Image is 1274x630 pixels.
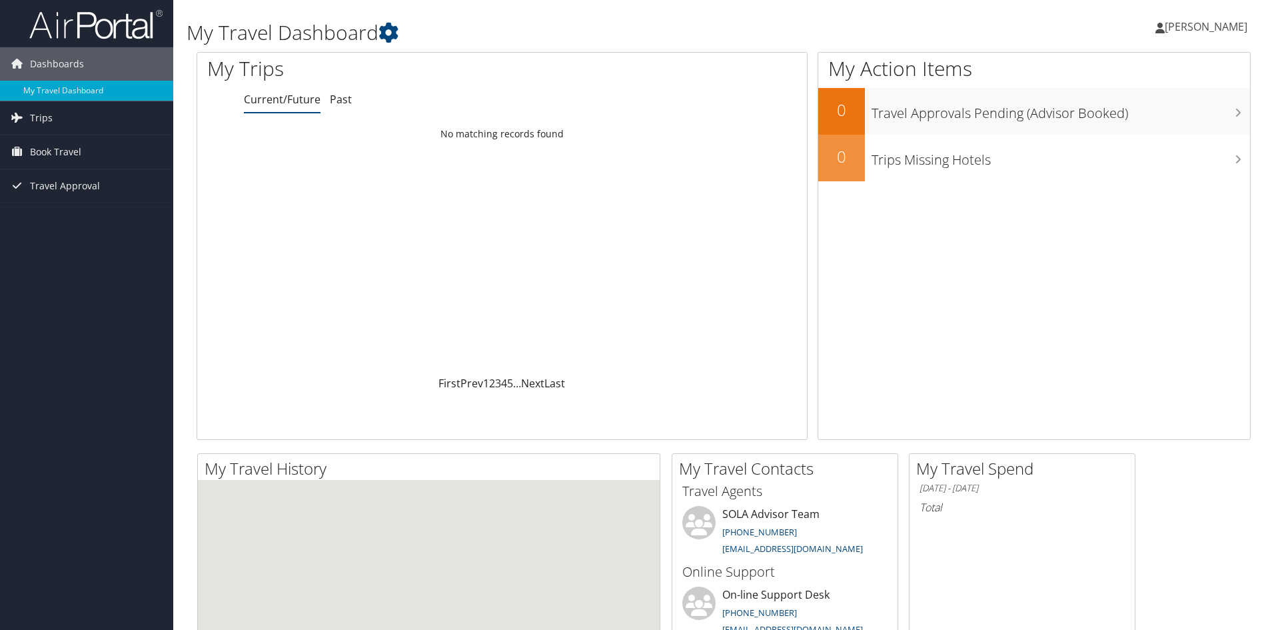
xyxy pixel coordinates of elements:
[495,376,501,391] a: 3
[818,99,865,121] h2: 0
[483,376,489,391] a: 1
[30,101,53,135] span: Trips
[679,457,898,480] h2: My Travel Contacts
[722,607,797,619] a: [PHONE_NUMBER]
[29,9,163,40] img: airportal-logo.png
[920,482,1125,495] h6: [DATE] - [DATE]
[872,97,1250,123] h3: Travel Approvals Pending (Advisor Booked)
[722,526,797,538] a: [PHONE_NUMBER]
[501,376,507,391] a: 4
[676,506,894,561] li: SOLA Advisor Team
[682,482,888,501] h3: Travel Agents
[818,88,1250,135] a: 0Travel Approvals Pending (Advisor Booked)
[507,376,513,391] a: 5
[330,92,352,107] a: Past
[30,47,84,81] span: Dashboards
[460,376,483,391] a: Prev
[916,457,1135,480] h2: My Travel Spend
[872,144,1250,169] h3: Trips Missing Hotels
[30,135,81,169] span: Book Travel
[1165,19,1247,34] span: [PERSON_NAME]
[207,55,543,83] h1: My Trips
[489,376,495,391] a: 2
[722,543,863,555] a: [EMAIL_ADDRESS][DOMAIN_NAME]
[438,376,460,391] a: First
[187,19,903,47] h1: My Travel Dashboard
[544,376,565,391] a: Last
[205,457,660,480] h2: My Travel History
[818,135,1250,181] a: 0Trips Missing Hotels
[30,169,100,203] span: Travel Approval
[1155,7,1261,47] a: [PERSON_NAME]
[244,92,320,107] a: Current/Future
[920,500,1125,515] h6: Total
[513,376,521,391] span: …
[818,55,1250,83] h1: My Action Items
[818,145,865,168] h2: 0
[521,376,544,391] a: Next
[682,563,888,581] h3: Online Support
[197,122,807,146] td: No matching records found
